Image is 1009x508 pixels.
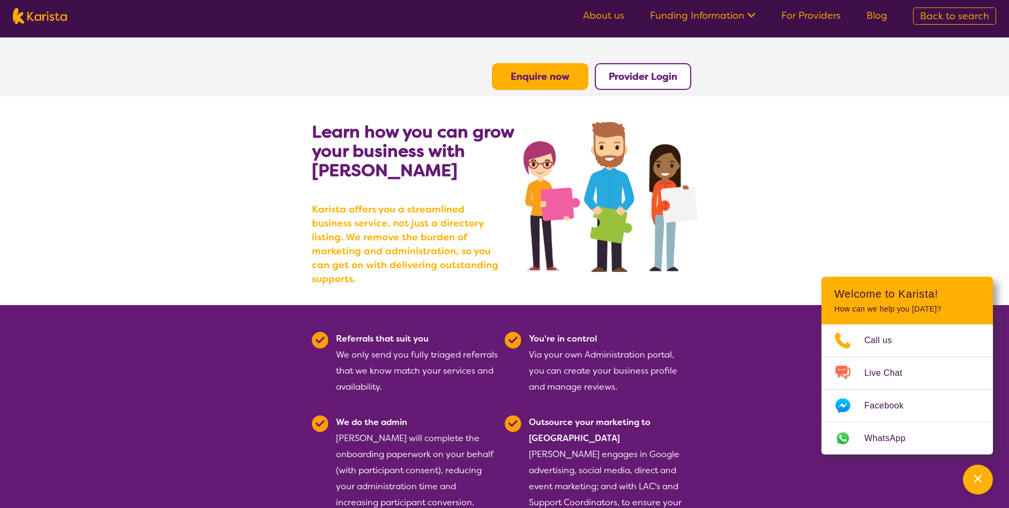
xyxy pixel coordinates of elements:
[913,7,996,25] a: Back to search
[505,332,521,348] img: Tick
[13,8,67,24] img: Karista logo
[866,9,887,22] a: Blog
[529,331,691,395] div: Via your own Administration portal, you can create your business profile and manage reviews.
[834,287,980,300] h2: Welcome to Karista!
[524,122,697,272] img: grow your business with Karista
[336,416,407,428] b: We do the admin
[821,422,993,454] a: Web link opens in a new tab.
[781,9,841,22] a: For Providers
[529,416,651,444] b: Outsource your marketing to [GEOGRAPHIC_DATA]
[821,324,993,454] ul: Choose channel
[511,70,570,83] a: Enquire now
[595,63,691,90] button: Provider Login
[529,333,597,344] b: You're in control
[312,202,505,286] b: Karista offers you a streamlined business service, not just a directory listing. We remove the bu...
[336,333,429,344] b: Referrals that suit you
[492,63,588,90] button: Enquire now
[864,398,916,414] span: Facebook
[864,332,905,348] span: Call us
[864,430,918,446] span: WhatsApp
[650,9,756,22] a: Funding Information
[834,305,980,314] p: How can we help you [DATE]?
[864,365,915,381] span: Live Chat
[963,465,993,495] button: Channel Menu
[312,332,328,348] img: Tick
[312,415,328,432] img: Tick
[583,9,624,22] a: About us
[312,120,514,181] b: Learn how you can grow your business with [PERSON_NAME]
[609,70,677,83] a: Provider Login
[920,10,989,22] span: Back to search
[821,277,993,454] div: Channel Menu
[505,415,521,432] img: Tick
[336,331,498,395] div: We only send you fully triaged referrals that we know match your services and availability.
